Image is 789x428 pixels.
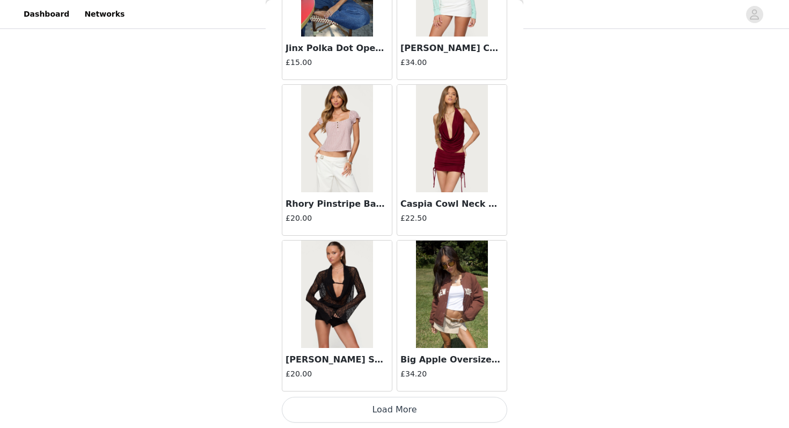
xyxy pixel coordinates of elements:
[301,85,372,192] img: Rhory Pinstripe Babydoll Top
[400,42,503,55] h3: [PERSON_NAME] Cable Knit Cardigan
[416,85,487,192] img: Caspia Cowl Neck Backless Top
[416,241,487,348] img: Big Apple Oversized Bomber Jacket
[400,213,503,224] h4: £22.50
[282,397,507,423] button: Load More
[749,6,759,23] div: avatar
[286,213,389,224] h4: £20.00
[301,241,372,348] img: Lera Lacey Sheer Mesh Top
[400,198,503,211] h3: Caspia Cowl Neck Backless Top
[400,57,503,68] h4: £34.00
[286,57,389,68] h4: £15.00
[286,368,389,380] h4: £20.00
[286,353,389,366] h3: [PERSON_NAME] Sheer Mesh Top
[286,42,389,55] h3: Jinx Polka Dot Open-Back Top
[400,353,503,366] h3: Big Apple Oversized Bomber Jacket
[400,368,503,380] h4: £34.20
[286,198,389,211] h3: Rhory Pinstripe Babydoll Top
[17,2,76,26] a: Dashboard
[78,2,131,26] a: Networks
